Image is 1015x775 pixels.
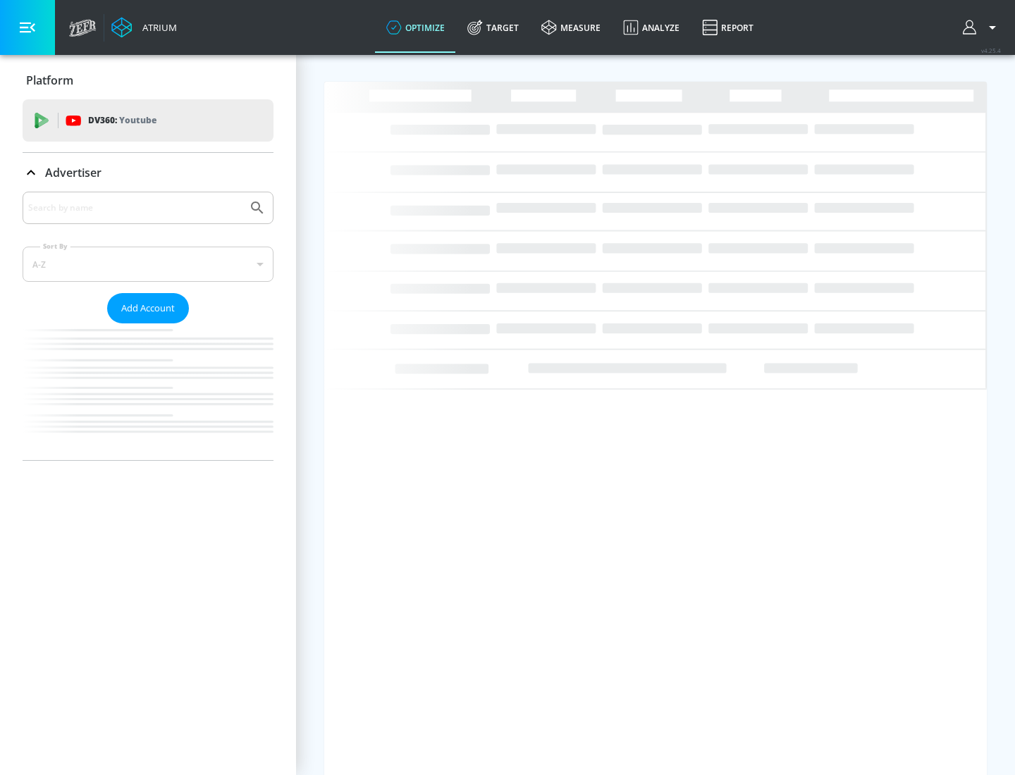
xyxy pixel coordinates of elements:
div: Platform [23,61,273,100]
div: Advertiser [23,153,273,192]
a: Report [691,2,765,53]
p: Platform [26,73,73,88]
nav: list of Advertiser [23,323,273,460]
a: Analyze [612,2,691,53]
button: Add Account [107,293,189,323]
p: Advertiser [45,165,101,180]
p: Youtube [119,113,156,128]
div: A-Z [23,247,273,282]
span: Add Account [121,300,175,316]
label: Sort By [40,242,70,251]
div: DV360: Youtube [23,99,273,142]
div: Advertiser [23,192,273,460]
a: Atrium [111,17,177,38]
a: measure [530,2,612,53]
span: v 4.25.4 [981,46,1001,54]
a: Target [456,2,530,53]
div: Atrium [137,21,177,34]
p: DV360: [88,113,156,128]
a: optimize [375,2,456,53]
input: Search by name [28,199,242,217]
